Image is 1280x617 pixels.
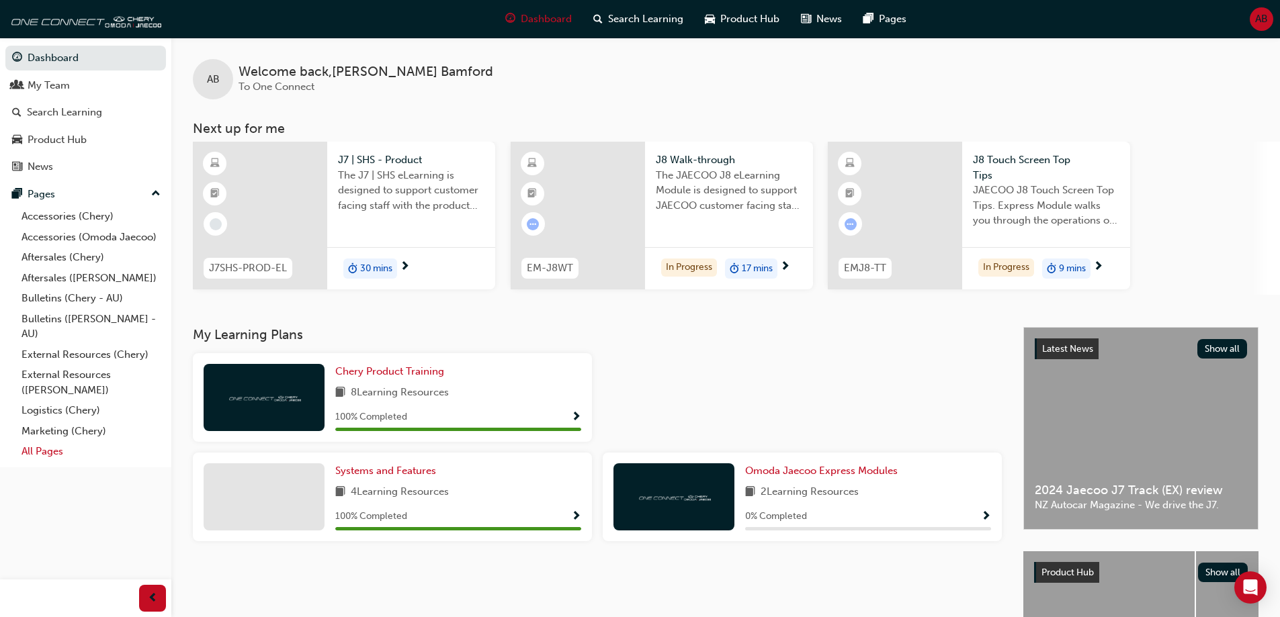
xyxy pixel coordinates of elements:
[16,206,166,227] a: Accessories (Chery)
[761,484,859,501] span: 2 Learning Resources
[845,185,855,203] span: booktick-icon
[16,268,166,289] a: Aftersales ([PERSON_NAME])
[1041,567,1094,578] span: Product Hub
[511,142,813,289] a: EM-J8WTJ8 Walk-throughThe JAECOO J8 eLearning Module is designed to support JAECOO customer facin...
[637,490,711,503] img: oneconnect
[335,364,450,379] a: Chery Product Training
[1093,261,1103,273] span: next-icon
[571,409,581,426] button: Show Progress
[12,80,22,92] span: people-icon
[527,260,573,276] span: EM-J8WT
[571,508,581,525] button: Show Progress
[828,142,1130,289] a: EMJ8-TTJ8 Touch Screen Top TipsJAECOO J8 Touch Screen Top Tips. Express Module walks you through ...
[853,5,917,33] a: pages-iconPages
[7,5,161,32] img: oneconnect
[210,155,220,173] span: learningResourceType_ELEARNING-icon
[400,261,410,273] span: next-icon
[1059,261,1086,277] span: 9 mins
[745,463,903,479] a: Omoda Jaecoo Express Modules
[16,441,166,462] a: All Pages
[720,11,779,27] span: Product Hub
[348,260,357,277] span: duration-icon
[5,73,166,98] a: My Team
[5,128,166,152] a: Product Hub
[28,78,70,93] div: My Team
[210,218,222,230] span: learningRecordVerb_NONE-icon
[1035,338,1247,360] a: Latest NewsShow all
[1023,327,1258,530] a: Latest NewsShow all2024 Jaecoo J7 Track (EX) reviewNZ Autocar Magazine - We drive the J7.
[16,247,166,268] a: Aftersales (Chery)
[5,154,166,179] a: News
[521,11,572,27] span: Dashboard
[16,365,166,400] a: External Resources ([PERSON_NAME])
[5,182,166,207] button: Pages
[571,412,581,424] span: Show Progress
[193,327,1002,342] h3: My Learning Plans
[351,385,449,401] span: 8 Learning Resources
[981,508,991,525] button: Show Progress
[1047,260,1056,277] span: duration-icon
[5,46,166,70] a: Dashboard
[239,81,314,93] span: To One Connect
[335,385,345,401] span: book-icon
[335,463,441,479] a: Systems and Features
[730,260,739,277] span: duration-icon
[335,465,436,477] span: Systems and Features
[745,484,755,501] span: book-icon
[12,107,22,119] span: search-icon
[495,5,583,33] a: guage-iconDashboard
[1042,343,1093,354] span: Latest News
[973,183,1119,228] span: JAECOO J8 Touch Screen Top Tips. Express Module walks you through the operations of the J8 touch ...
[193,142,495,289] a: J7SHS-PROD-ELJ7 | SHS - ProductThe J7 | SHS eLearning is designed to support customer facing staf...
[656,152,802,168] span: J8 Walk-through
[863,11,873,28] span: pages-icon
[1197,339,1248,359] button: Show all
[360,261,392,277] span: 30 mins
[227,391,301,404] img: oneconnect
[742,261,773,277] span: 17 mins
[745,465,898,477] span: Omoda Jaecoo Express Modules
[816,11,842,27] span: News
[505,11,515,28] span: guage-icon
[5,100,166,125] a: Search Learning
[981,511,991,523] span: Show Progress
[335,509,407,524] span: 100 % Completed
[694,5,790,33] a: car-iconProduct Hub
[12,52,22,64] span: guage-icon
[879,11,906,27] span: Pages
[28,159,53,175] div: News
[28,132,87,148] div: Product Hub
[27,105,102,120] div: Search Learning
[780,261,790,273] span: next-icon
[978,258,1034,277] div: In Progress
[745,509,807,524] span: 0 % Completed
[790,5,853,33] a: news-iconNews
[1250,7,1273,31] button: AB
[845,218,857,230] span: learningRecordVerb_ATTEMPT-icon
[527,218,539,230] span: learningRecordVerb_ATTEMPT-icon
[973,152,1119,183] span: J8 Touch Screen Top Tips
[351,484,449,501] span: 4 Learning Resources
[151,185,161,203] span: up-icon
[1234,571,1267,604] div: Open Intercom Messenger
[705,11,715,28] span: car-icon
[16,288,166,309] a: Bulletins (Chery - AU)
[844,260,886,276] span: EMJ8-TT
[12,189,22,201] span: pages-icon
[801,11,811,28] span: news-icon
[5,43,166,182] button: DashboardMy TeamSearch LearningProduct HubNews
[335,365,444,377] span: Chery Product Training
[12,134,22,146] span: car-icon
[335,410,407,425] span: 100 % Completed
[338,152,484,168] span: J7 | SHS - Product
[608,11,683,27] span: Search Learning
[845,155,855,173] span: learningResourceType_ELEARNING-icon
[16,344,166,365] a: External Resources (Chery)
[338,168,484,213] span: The J7 | SHS eLearning is designed to support customer facing staff with the product and sales in...
[16,227,166,248] a: Accessories (Omoda Jaecoo)
[16,421,166,442] a: Marketing (Chery)
[210,185,220,203] span: booktick-icon
[207,72,220,87] span: AB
